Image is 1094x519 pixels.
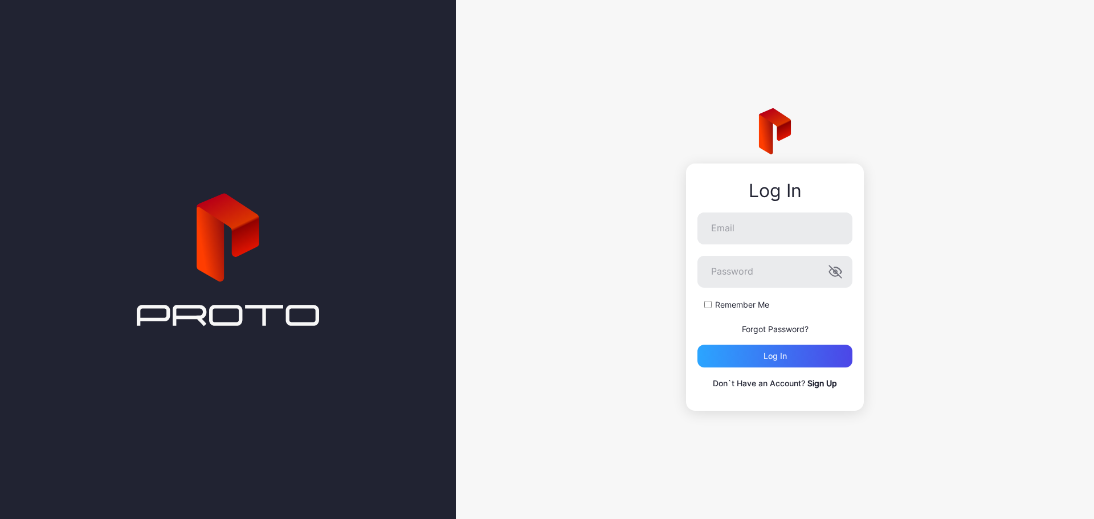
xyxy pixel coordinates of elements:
[697,377,852,390] p: Don`t Have an Account?
[715,299,769,310] label: Remember Me
[697,181,852,201] div: Log In
[697,256,852,288] input: Password
[697,345,852,367] button: Log in
[742,324,809,334] a: Forgot Password?
[807,378,837,388] a: Sign Up
[764,352,787,361] div: Log in
[697,212,852,244] input: Email
[828,265,842,279] button: Password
